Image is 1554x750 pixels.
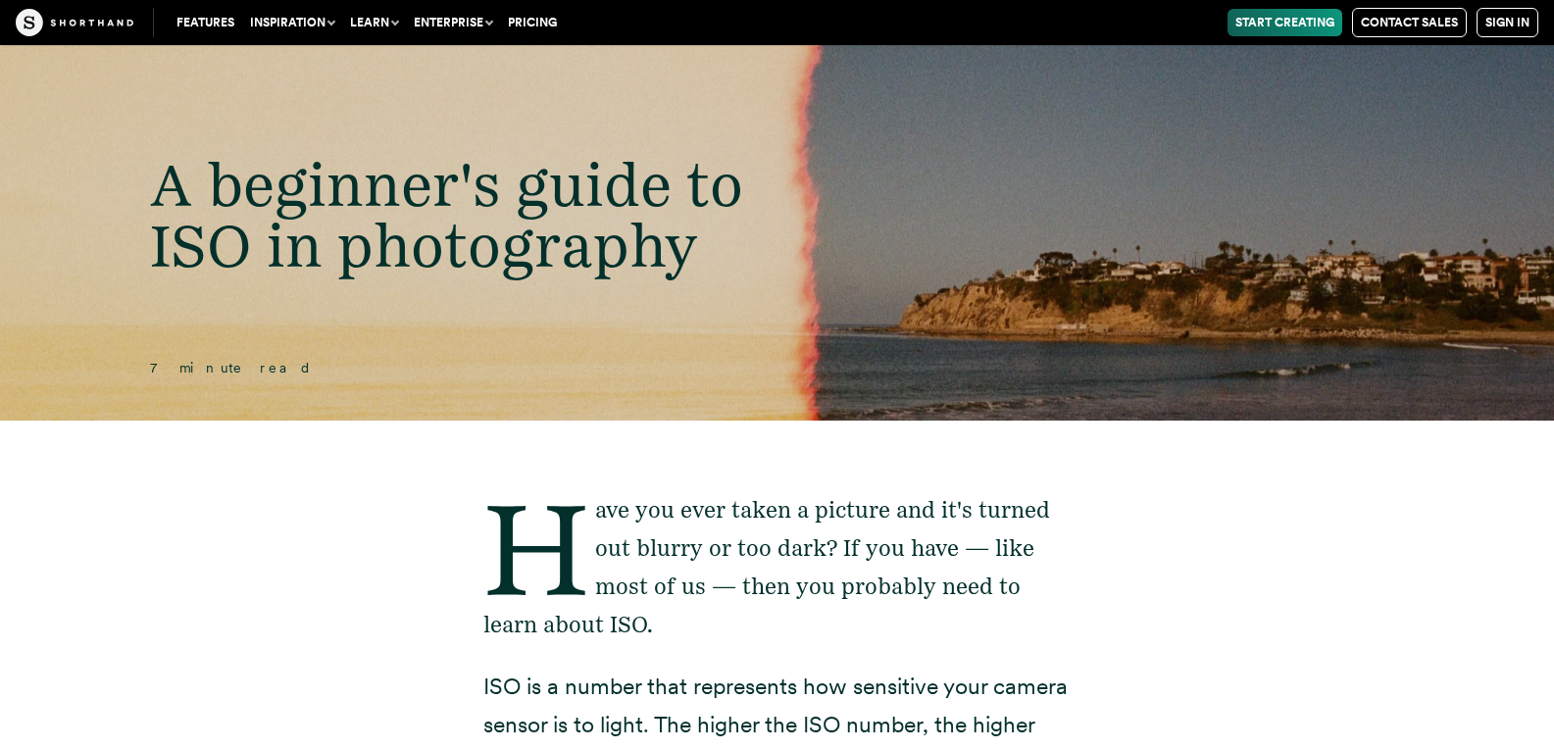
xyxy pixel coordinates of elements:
[150,148,743,280] span: A beginner's guide to ISO in photography
[483,491,1072,644] p: Have you ever taken a picture and it's turned out blurry or too dark? If you have — like most of ...
[169,9,242,36] a: Features
[242,9,342,36] button: Inspiration
[406,9,500,36] button: Enterprise
[342,9,406,36] button: Learn
[1477,8,1538,37] a: Sign in
[1228,9,1342,36] a: Start Creating
[150,360,313,375] span: 7 minute read
[16,9,133,36] img: The Craft
[500,9,565,36] a: Pricing
[1352,8,1467,37] a: Contact Sales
